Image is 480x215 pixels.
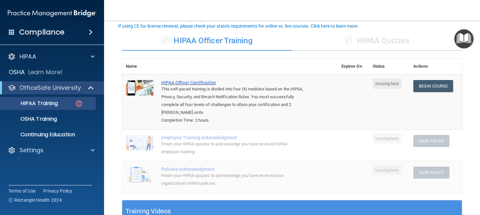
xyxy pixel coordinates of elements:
[122,31,292,51] div: HIPAA Officer Training
[8,188,35,194] a: Terms of Use
[28,68,63,76] p: Learn More!
[413,135,449,147] button: Sign Policy
[373,78,402,89] span: Incomplete
[161,140,305,156] div: Finish your HIPAA quizzes to acknowledge you have received HIPAA employee training.
[75,100,83,108] img: danger-circle.6113f641.png
[338,59,369,74] th: Expires On
[368,169,472,195] iframe: Drift Widget Chat Controller
[454,29,473,48] button: Open Resource Center
[161,36,168,46] span: ✓
[161,135,305,140] div: Employee Training Acknowledgment
[8,197,62,203] span: Ⓒ Rectangle Health 2024
[43,188,73,194] a: Privacy Policy
[413,80,453,92] a: Begin Course
[20,146,44,154] p: Settings
[345,36,352,46] span: ✓
[117,23,360,29] button: If using CE for license renewal, please check your state's requirements for online vs. live cours...
[9,68,25,76] p: OSHA
[373,165,402,175] span: Incomplete
[161,80,305,85] a: HIPAA Officer Certification
[161,85,305,116] div: This self-paced training is divided into four (4) modules based on the HIPAA, Privacy, Security, ...
[161,116,305,124] div: Completion Time: 2 hours
[8,7,96,20] img: PMB logo
[292,31,462,51] div: HIPAA Quizzes
[8,53,95,60] a: HIPAA
[118,24,359,28] div: If using CE for license renewal, please check your state's requirements for online vs. live cours...
[4,116,57,122] p: OSHA Training
[161,172,305,187] div: Finish your HIPAA quizzes to acknowledge you have received your organization’s HIPAA policies.
[19,28,64,37] h4: Compliance
[8,146,95,154] a: Settings
[413,167,449,179] button: Sign Policy
[4,100,58,107] p: HIPAA Training
[373,133,402,144] span: Incomplete
[122,59,157,74] th: Name
[20,53,36,60] p: HIPAA
[20,84,81,92] p: OfficeSafe University
[161,167,305,172] div: Policies Acknowledgment
[409,59,462,74] th: Actions
[369,59,409,74] th: Status
[8,84,94,92] a: OfficeSafe University
[4,131,93,138] p: Continuing Education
